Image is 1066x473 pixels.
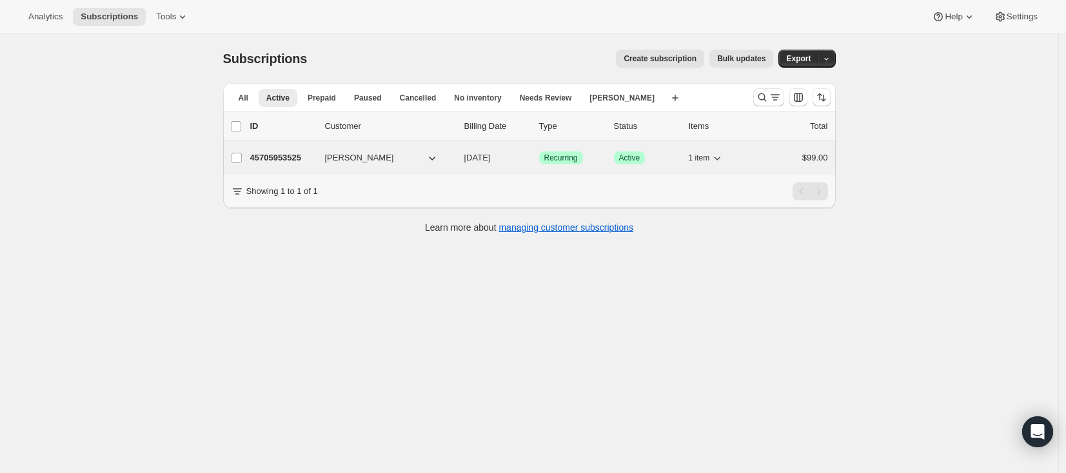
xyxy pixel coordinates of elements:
[250,149,828,167] div: 45705953525[PERSON_NAME][DATE]SuccessRecurringSuccessActive1 item$99.00
[1022,416,1053,447] div: Open Intercom Messenger
[464,120,529,133] p: Billing Date
[28,12,63,22] span: Analytics
[317,148,446,168] button: [PERSON_NAME]
[810,120,827,133] p: Total
[619,153,640,163] span: Active
[156,12,176,22] span: Tools
[21,8,70,26] button: Analytics
[425,221,633,234] p: Learn more about
[520,93,572,103] span: Needs Review
[73,8,146,26] button: Subscriptions
[464,153,491,162] span: [DATE]
[945,12,962,22] span: Help
[624,53,696,64] span: Create subscription
[689,153,710,163] span: 1 item
[717,53,765,64] span: Bulk updates
[544,153,578,163] span: Recurring
[246,185,318,198] p: Showing 1 to 1 of 1
[223,52,308,66] span: Subscriptions
[266,93,290,103] span: Active
[1007,12,1038,22] span: Settings
[813,88,831,106] button: Sort the results
[454,93,501,103] span: No inventory
[793,182,828,200] nav: Pagination
[789,88,807,106] button: Customize table column order and visibility
[689,149,724,167] button: 1 item
[539,120,604,133] div: Type
[239,93,248,103] span: All
[709,50,773,68] button: Bulk updates
[802,153,828,162] span: $99.00
[924,8,983,26] button: Help
[325,120,454,133] p: Customer
[250,120,828,133] div: IDCustomerBilling DateTypeStatusItemsTotal
[589,93,655,103] span: [PERSON_NAME]
[250,151,315,164] p: 45705953525
[986,8,1045,26] button: Settings
[665,89,686,107] button: Create new view
[689,120,753,133] div: Items
[148,8,197,26] button: Tools
[498,222,633,233] a: managing customer subscriptions
[614,120,678,133] p: Status
[616,50,704,68] button: Create subscription
[400,93,437,103] span: Cancelled
[81,12,138,22] span: Subscriptions
[786,53,811,64] span: Export
[325,151,394,164] span: [PERSON_NAME]
[354,93,382,103] span: Paused
[250,120,315,133] p: ID
[308,93,336,103] span: Prepaid
[753,88,784,106] button: Search and filter results
[778,50,818,68] button: Export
